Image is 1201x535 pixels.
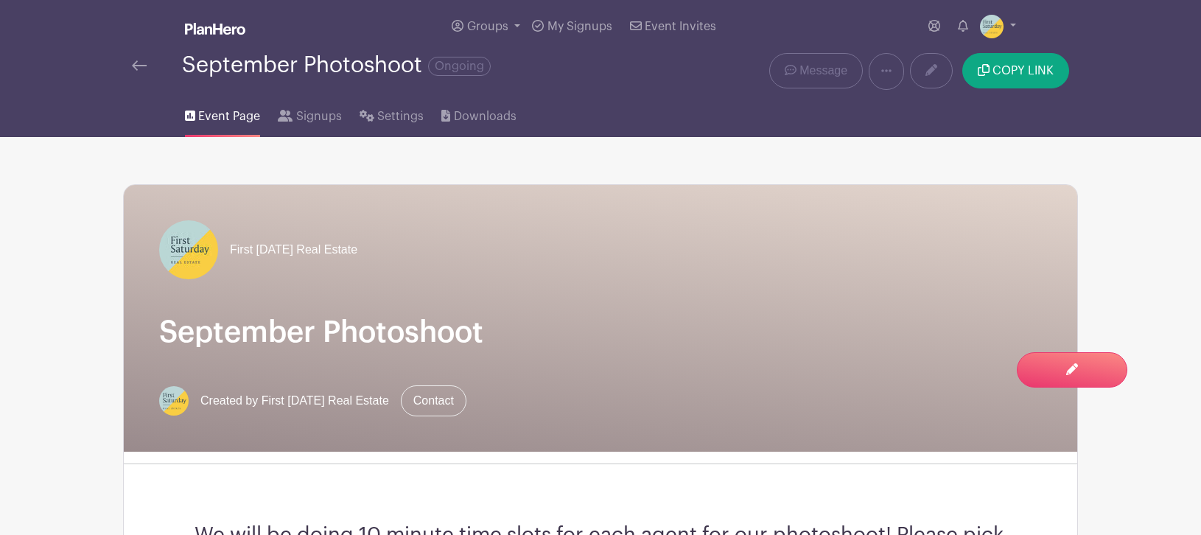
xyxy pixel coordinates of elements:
[185,90,260,137] a: Event Page
[441,90,516,137] a: Downloads
[296,108,342,125] span: Signups
[360,90,424,137] a: Settings
[182,53,491,77] div: September Photoshoot
[645,21,716,32] span: Event Invites
[198,108,260,125] span: Event Page
[132,60,147,71] img: back-arrow-29a5d9b10d5bd6ae65dc969a981735edf675c4d7a1fe02e03b50dbd4ba3cdb55.svg
[962,53,1069,88] button: COPY LINK
[159,315,1042,350] h1: September Photoshoot
[769,53,863,88] a: Message
[547,21,612,32] span: My Signups
[401,385,466,416] a: Contact
[467,21,508,32] span: Groups
[454,108,517,125] span: Downloads
[159,220,218,279] img: FS_Social_icon.jpg
[428,57,491,76] span: Ongoing
[230,241,357,259] span: First [DATE] Real Estate
[377,108,424,125] span: Settings
[278,90,341,137] a: Signups
[992,65,1054,77] span: COPY LINK
[200,392,389,410] span: Created by First [DATE] Real Estate
[185,23,245,35] img: logo_white-6c42ec7e38ccf1d336a20a19083b03d10ae64f83f12c07503d8b9e83406b4c7d.svg
[799,62,847,80] span: Message
[159,386,189,416] img: Untitled%20design%20copy.jpg
[980,15,1004,38] img: Untitled%20design%20copy.jpg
